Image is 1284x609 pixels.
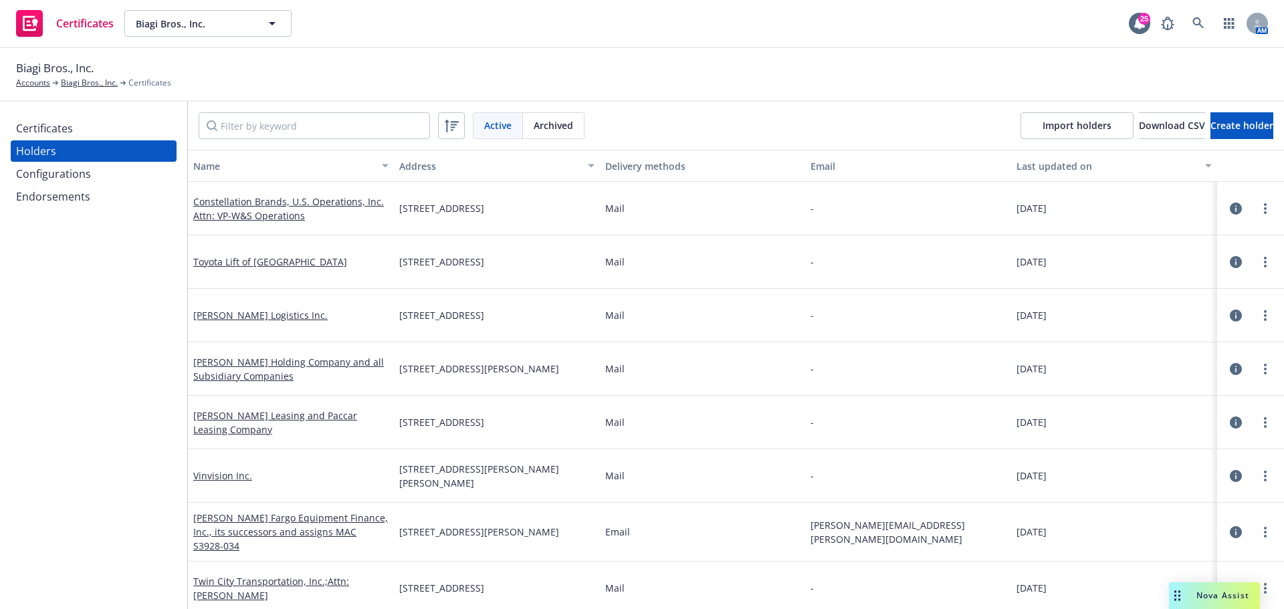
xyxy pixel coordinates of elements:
a: more [1257,524,1273,540]
button: Last updated on [1011,150,1217,182]
a: [PERSON_NAME] Leasing and Paccar Leasing Company [193,409,357,436]
div: - [811,255,814,269]
a: Search [1185,10,1212,37]
div: Name [193,159,374,173]
span: Certificates [56,18,114,29]
button: Biagi Bros., Inc. [124,10,292,37]
span: Download CSV [1139,119,1205,132]
a: Accounts [16,77,50,89]
button: Name [188,150,394,182]
button: Delivery methods [600,150,806,182]
span: [STREET_ADDRESS] [399,308,484,322]
div: - [811,308,814,322]
span: Nova Assist [1196,590,1249,601]
div: Holders [16,140,56,162]
a: [PERSON_NAME] Logistics Inc. [193,309,328,322]
div: 25 [1138,13,1150,25]
div: Configurations [16,163,91,185]
div: Certificates [16,118,73,139]
a: more [1257,414,1273,431]
a: [PERSON_NAME] Fargo Equipment Finance, Inc., its successors and assigns MAC S3928-034 [193,511,388,552]
div: Last updated on [1016,159,1197,173]
span: Archived [534,118,573,132]
span: [STREET_ADDRESS] [399,255,484,269]
a: Configurations [11,163,177,185]
span: Biagi Bros., Inc. [16,59,94,77]
button: Address [394,150,600,182]
a: Vinvision Inc. [193,469,252,482]
div: Email [811,159,1006,173]
div: Email [605,525,800,539]
div: Delivery methods [605,159,800,173]
a: more [1257,308,1273,324]
span: [PERSON_NAME][EMAIL_ADDRESS][PERSON_NAME][DOMAIN_NAME] [811,518,1006,546]
span: Import holders [1043,119,1111,132]
div: [DATE] [1016,308,1212,322]
span: [STREET_ADDRESS][PERSON_NAME][PERSON_NAME] [399,462,595,490]
a: more [1257,468,1273,484]
div: Mail [605,308,800,322]
div: Mail [605,415,800,429]
a: more [1257,254,1273,270]
div: Mail [605,581,800,595]
span: [STREET_ADDRESS] [399,415,484,429]
div: [DATE] [1016,362,1212,376]
div: Endorsements [16,186,90,207]
span: Create holder [1210,119,1273,132]
div: Address [399,159,580,173]
span: Active [484,118,512,132]
a: [PERSON_NAME] Holding Company and all Subsidiary Companies [193,356,384,382]
div: - [811,415,814,429]
div: Drag to move [1169,582,1186,609]
div: [DATE] [1016,525,1212,539]
a: Toyota Lift of [GEOGRAPHIC_DATA] [193,255,347,268]
button: Download CSV [1139,112,1205,139]
div: - [811,362,814,376]
div: [DATE] [1016,469,1212,483]
span: [STREET_ADDRESS][PERSON_NAME] [399,525,559,539]
a: Import holders [1021,112,1134,139]
a: Endorsements [11,186,177,207]
button: Create holder [1210,112,1273,139]
a: more [1257,361,1273,377]
a: Report a Bug [1154,10,1181,37]
div: Mail [605,469,800,483]
div: Mail [605,201,800,215]
a: Biagi Bros., Inc. [61,77,118,89]
div: Mail [605,255,800,269]
div: - [811,469,814,483]
div: [DATE] [1016,201,1212,215]
a: more [1257,580,1273,596]
span: Biagi Bros., Inc. [136,17,251,31]
a: Switch app [1216,10,1243,37]
div: [DATE] [1016,255,1212,269]
a: Holders [11,140,177,162]
div: Mail [605,362,800,376]
span: Certificates [128,77,171,89]
span: [STREET_ADDRESS][PERSON_NAME] [399,362,559,376]
div: [DATE] [1016,415,1212,429]
a: Twin City Transportation, Inc.;Attn: [PERSON_NAME] [193,575,349,602]
div: [DATE] [1016,581,1212,595]
a: more [1257,201,1273,217]
a: Constellation Brands, U.S. Operations, Inc. Attn: VP-W&S Operations [193,195,384,222]
div: - [811,581,814,595]
a: Certificates [11,5,119,42]
button: Email [805,150,1011,182]
span: [STREET_ADDRESS] [399,581,484,595]
input: Filter by keyword [199,112,430,139]
a: Certificates [11,118,177,139]
span: [STREET_ADDRESS] [399,201,484,215]
div: - [811,201,814,215]
button: Nova Assist [1169,582,1260,609]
